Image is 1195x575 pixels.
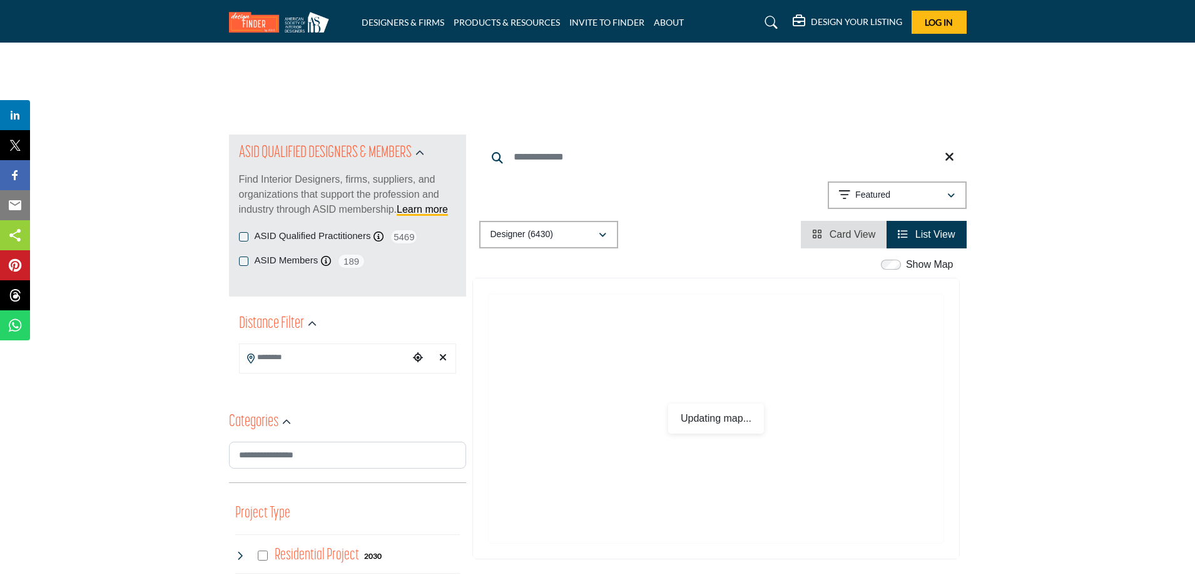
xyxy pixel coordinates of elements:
button: Log In [912,11,967,34]
p: Featured [855,189,890,201]
div: 2030 Results For Residential Project [364,550,382,561]
input: ASID Members checkbox [239,257,248,266]
div: Clear search location [434,345,452,372]
button: Featured [828,181,967,209]
button: Designer (6430) [479,221,618,248]
p: Find Interior Designers, firms, suppliers, and organizations that support the profession and indu... [239,172,456,217]
input: Search Category [229,442,466,469]
button: Project Type [235,502,290,526]
h2: Categories [229,411,278,434]
a: View List [898,229,955,240]
a: View Card [812,229,875,240]
h2: ASID QUALIFIED DESIGNERS & MEMBERS [239,142,412,165]
span: List View [915,229,955,240]
h5: DESIGN YOUR LISTING [811,16,902,28]
input: Select Residential Project checkbox [258,551,268,561]
h4: Residential Project: Types of projects range from simple residential renovations to highly comple... [275,544,359,566]
input: Search Keyword [479,142,967,172]
span: 189 [337,253,365,269]
b: 2030 [364,552,382,561]
a: PRODUCTS & RESOURCES [454,17,560,28]
a: Search [753,13,786,33]
label: ASID Members [255,253,318,268]
a: INVITE TO FINDER [569,17,644,28]
label: ASID Qualified Practitioners [255,229,371,243]
input: Search Location [240,345,409,370]
a: DESIGNERS & FIRMS [362,17,444,28]
span: Card View [830,229,876,240]
span: 5469 [390,229,418,245]
label: Show Map [906,257,953,272]
a: ABOUT [654,17,684,28]
div: Choose your current location [409,345,427,372]
h2: Distance Filter [239,313,304,335]
div: DESIGN YOUR LISTING [793,15,902,30]
a: Learn more [397,204,448,215]
p: Designer (6430) [491,228,553,241]
input: ASID Qualified Practitioners checkbox [239,232,248,242]
li: List View [887,221,966,248]
li: Card View [801,221,887,248]
img: Site Logo [229,12,335,33]
span: Log In [925,17,953,28]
